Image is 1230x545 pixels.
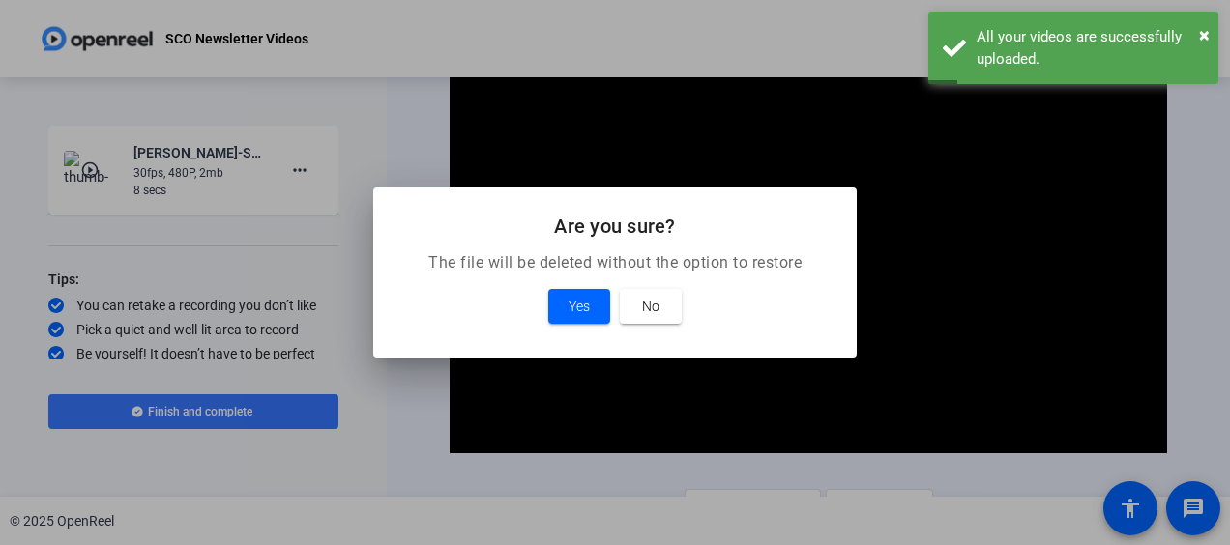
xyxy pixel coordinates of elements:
[396,251,834,274] p: The file will be deleted without the option to restore
[569,295,590,318] span: Yes
[548,289,610,324] button: Yes
[642,295,659,318] span: No
[396,211,834,242] h2: Are you sure?
[620,289,682,324] button: No
[1199,23,1210,46] span: ×
[977,26,1204,70] div: All your videos are successfully uploaded.
[1199,20,1210,49] button: Close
